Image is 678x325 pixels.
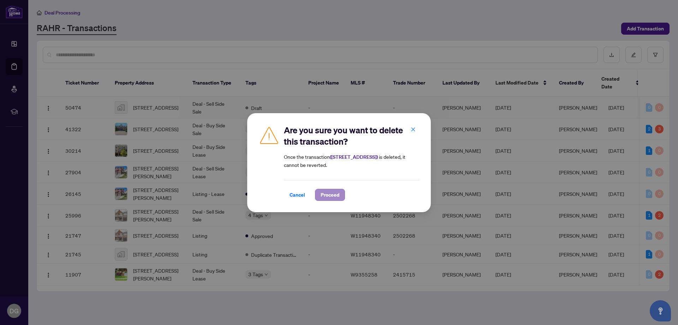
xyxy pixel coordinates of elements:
[411,127,416,132] span: close
[284,189,311,201] button: Cancel
[315,189,345,201] button: Proceed
[321,189,339,201] span: Proceed
[330,154,378,160] strong: ( [STREET_ADDRESS] )
[284,124,420,147] h2: Are you sure you want to delete this transaction?
[650,300,671,321] button: Open asap
[284,153,420,169] article: Once the transaction is deleted, it cannot be reverted.
[290,189,305,201] span: Cancel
